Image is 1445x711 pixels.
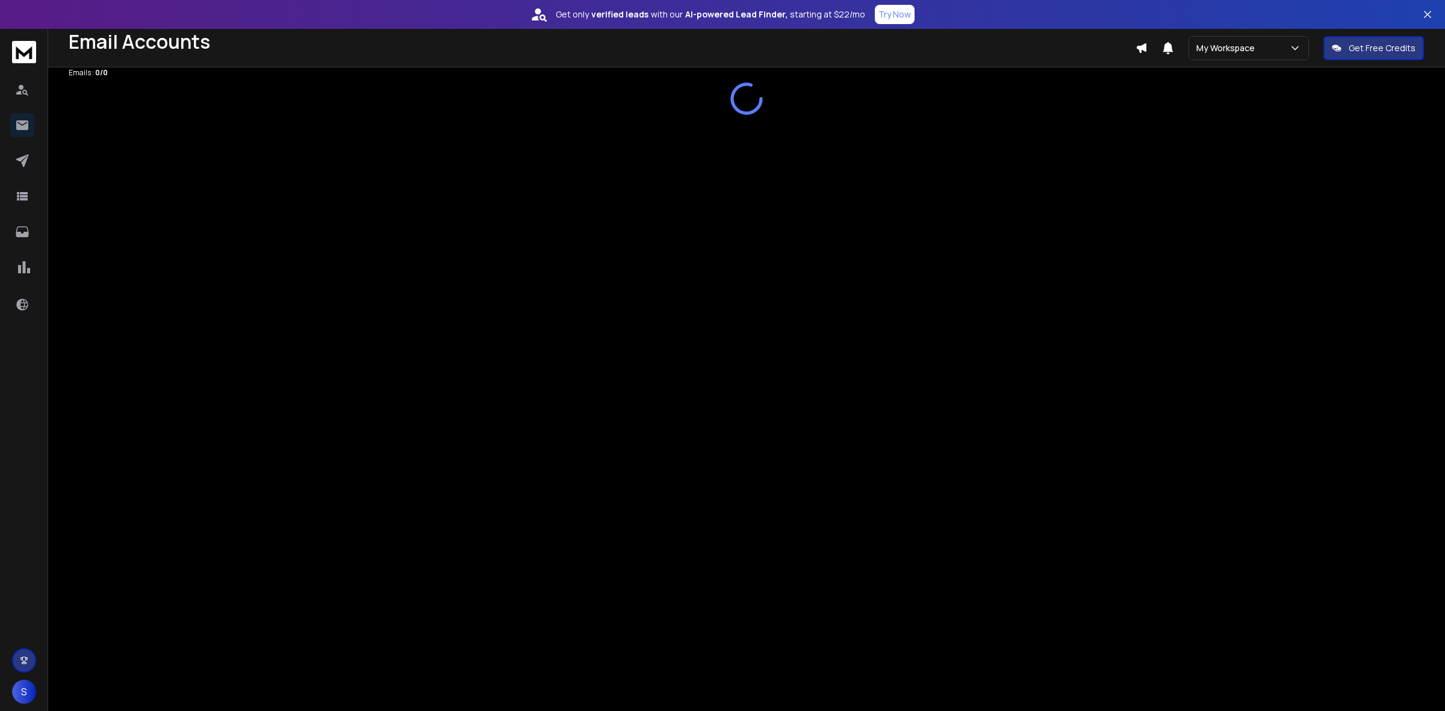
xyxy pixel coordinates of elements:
button: S [12,680,36,704]
p: Get Free Credits [1349,42,1415,54]
strong: AI-powered Lead Finder, [685,8,788,20]
strong: verified leads [591,8,648,20]
p: Try Now [878,8,911,20]
p: My Workspace [1196,42,1260,54]
span: 0 / 0 [95,67,108,78]
button: Try Now [875,5,915,24]
img: logo [12,41,36,63]
p: Get only with our starting at $22/mo [556,8,865,20]
h1: Email Accounts [69,31,1136,53]
p: Emails : [69,68,1136,78]
button: Get Free Credits [1323,36,1424,60]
